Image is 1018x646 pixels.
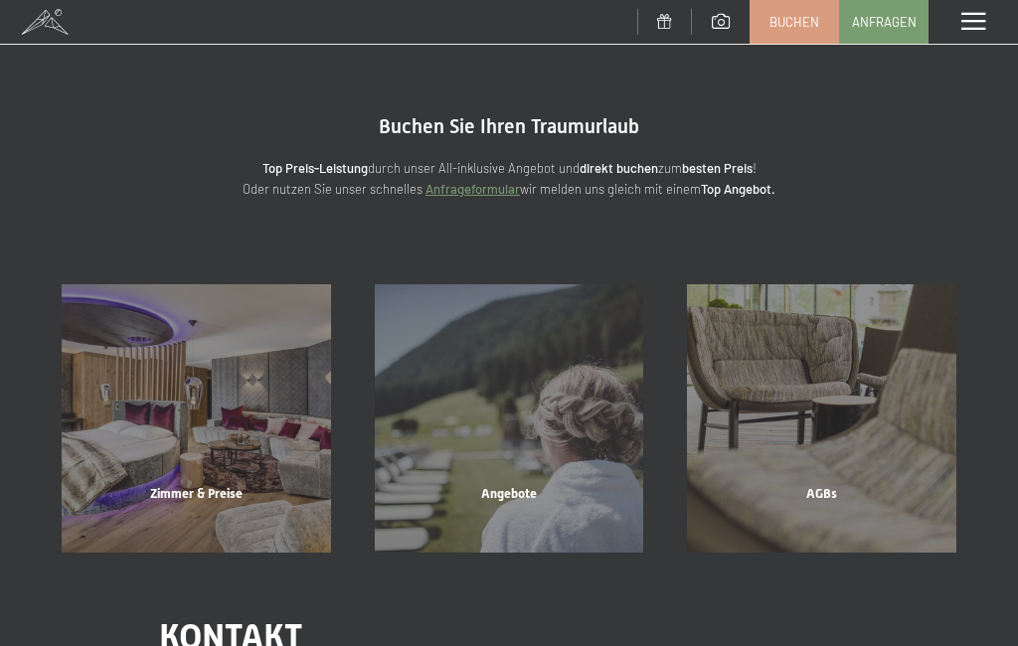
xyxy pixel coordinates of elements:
span: Buchen Sie Ihren Traumurlaub [379,114,639,138]
a: Anfrageformular [425,181,520,197]
span: Anfragen [852,13,917,31]
a: Buchung Zimmer & Preise [40,284,353,554]
strong: Top Preis-Leistung [262,160,368,176]
span: AGBs [806,486,837,501]
span: Buchen [769,13,819,31]
a: Buchung Angebote [353,284,666,554]
a: Anfragen [840,1,928,43]
strong: Top Angebot. [701,181,775,197]
p: durch unser All-inklusive Angebot und zum ! Oder nutzen Sie unser schnelles wir melden uns gleich... [80,158,938,200]
a: Buchen [751,1,838,43]
strong: besten Preis [682,160,753,176]
span: Angebote [481,486,537,501]
strong: direkt buchen [580,160,658,176]
span: Zimmer & Preise [150,486,243,501]
a: Buchung AGBs [665,284,978,554]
